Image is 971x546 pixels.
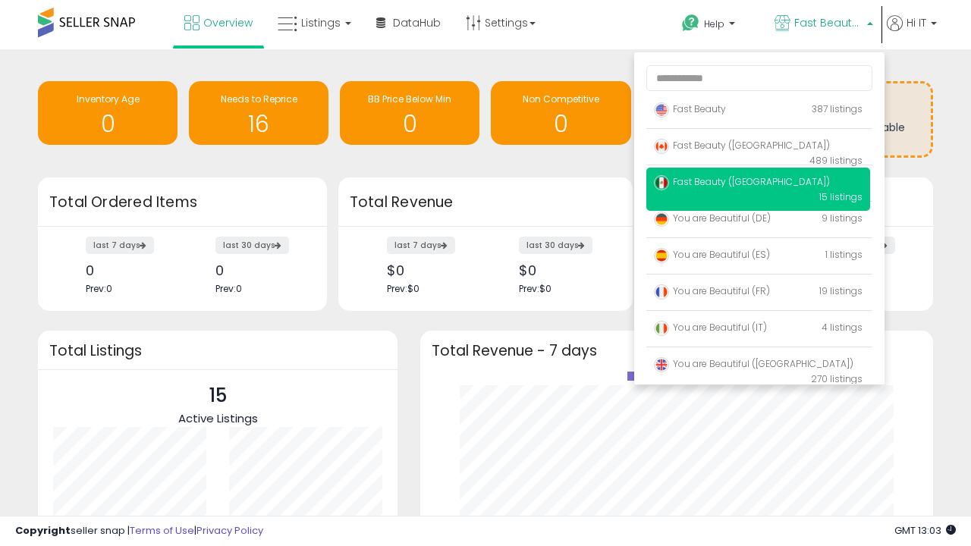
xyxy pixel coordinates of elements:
a: Inventory Age 0 [38,81,178,145]
a: Help [670,2,761,49]
strong: Copyright [15,523,71,538]
a: Terms of Use [130,523,194,538]
span: 19 listings [819,284,863,297]
span: 9 listings [822,212,863,224]
span: Fast Beauty ([GEOGRAPHIC_DATA]) [654,139,830,152]
label: last 30 days [215,237,289,254]
img: france.png [654,284,669,300]
span: 1 listings [825,248,863,261]
img: spain.png [654,248,669,263]
div: $0 [519,262,606,278]
h1: 0 [46,111,170,136]
span: Listings [301,15,341,30]
span: Inventory Age [77,93,140,105]
span: You are Beautiful (ES) [654,248,770,261]
span: You are Beautiful (FR) [654,284,770,297]
a: Privacy Policy [196,523,263,538]
span: You are Beautiful (DE) [654,212,771,224]
img: usa.png [654,102,669,118]
a: Non Competitive 0 [491,81,630,145]
span: 387 listings [812,102,863,115]
label: last 30 days [519,237,592,254]
h3: Total Revenue [350,192,621,213]
span: Fast Beauty ([GEOGRAPHIC_DATA]) [794,15,863,30]
span: You are Beautiful ([GEOGRAPHIC_DATA]) [654,357,853,370]
p: 15 [178,381,258,410]
img: italy.png [654,321,669,336]
span: 489 listings [809,154,863,167]
span: Fast Beauty [654,102,726,115]
span: Fast Beauty ([GEOGRAPHIC_DATA]) [654,175,830,188]
span: 4 listings [822,321,863,334]
a: Hi IT [887,15,937,49]
h3: Total Ordered Items [49,192,316,213]
span: 270 listings [811,372,863,385]
a: Needs to Reprice 16 [189,81,328,145]
h1: 16 [196,111,321,136]
div: 0 [86,262,171,278]
img: uk.png [654,357,669,372]
label: last 7 days [86,237,154,254]
span: Active Listings [178,410,258,426]
span: 2025-09-15 13:03 GMT [894,523,956,538]
div: seller snap | | [15,524,263,538]
span: 15 listings [819,190,863,203]
div: 0 [215,262,300,278]
h1: 0 [347,111,472,136]
h3: Total Revenue - 7 days [432,345,922,356]
h1: 0 [498,111,623,136]
span: Prev: 0 [86,282,112,295]
span: Non Competitive [523,93,599,105]
span: Prev: 0 [215,282,242,295]
label: last 7 days [387,237,455,254]
span: You are Beautiful (IT) [654,321,767,334]
a: BB Price Below Min 0 [340,81,479,145]
span: Needs to Reprice [221,93,297,105]
span: Hi IT [907,15,926,30]
div: $0 [387,262,474,278]
img: mexico.png [654,175,669,190]
img: canada.png [654,139,669,154]
span: BB Price Below Min [368,93,451,105]
span: Prev: $0 [387,282,420,295]
i: Get Help [681,14,700,33]
img: germany.png [654,212,669,227]
span: Overview [203,15,253,30]
h3: Total Listings [49,345,386,356]
span: Prev: $0 [519,282,551,295]
span: DataHub [393,15,441,30]
span: Help [704,17,724,30]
